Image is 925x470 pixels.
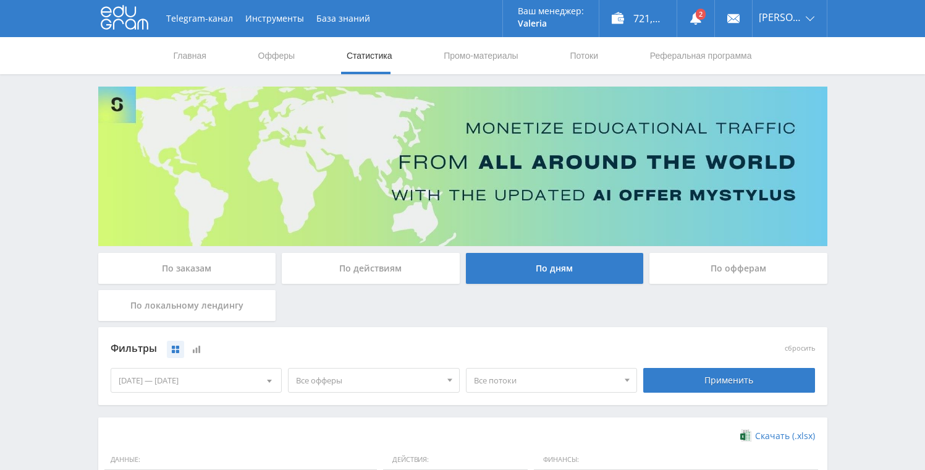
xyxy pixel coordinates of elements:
div: По заказам [98,253,276,284]
div: По локальному лендингу [98,290,276,321]
span: Все офферы [296,369,441,392]
div: Фильтры [111,340,638,358]
div: По действиям [282,253,460,284]
a: Скачать (.xlsx) [740,430,814,442]
span: Все потоки [474,369,619,392]
button: сбросить [785,344,815,352]
span: [PERSON_NAME] [759,12,802,22]
a: Реферальная программа [649,37,753,74]
p: Ваш менеджер: [518,6,584,16]
img: Banner [98,87,827,246]
div: [DATE] — [DATE] [111,369,282,392]
div: Применить [643,368,815,393]
a: Офферы [257,37,297,74]
div: По дням [466,253,644,284]
p: Valeria [518,19,584,28]
a: Промо-материалы [442,37,519,74]
a: Потоки [568,37,599,74]
img: xlsx [740,429,751,442]
div: По офферам [649,253,827,284]
span: Скачать (.xlsx) [755,431,815,441]
a: Статистика [345,37,394,74]
a: Главная [172,37,208,74]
